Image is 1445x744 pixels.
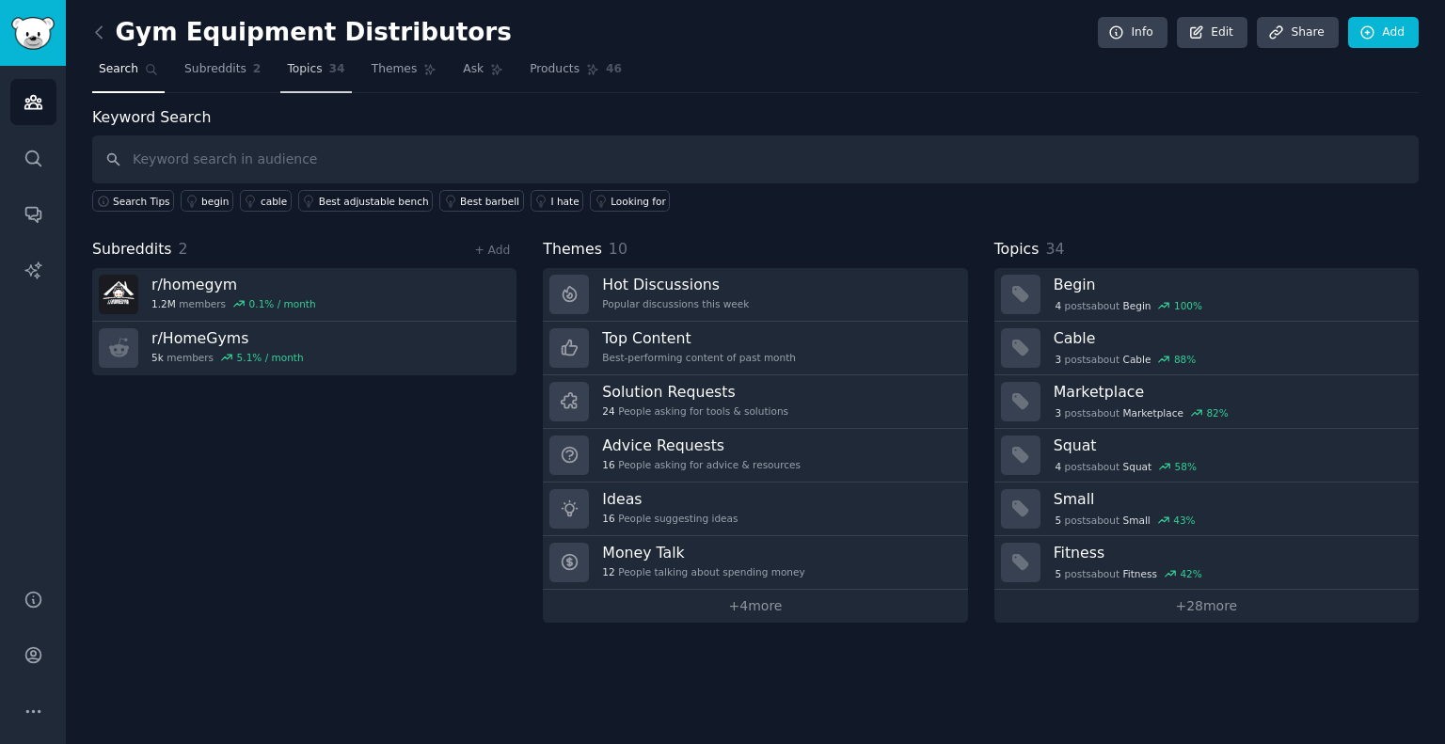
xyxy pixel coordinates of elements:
[1054,328,1405,348] h3: Cable
[1123,299,1151,312] span: Begin
[530,61,580,78] span: Products
[1054,543,1405,562] h3: Fitness
[92,322,516,375] a: r/HomeGyms5kmembers5.1% / month
[994,483,1419,536] a: Small5postsaboutSmall43%
[92,238,172,261] span: Subreddits
[531,190,584,212] a: I hate
[240,190,292,212] a: cable
[1174,299,1202,312] div: 100 %
[523,55,628,93] a: Products46
[543,590,967,623] a: +4more
[1348,17,1419,49] a: Add
[602,382,788,402] h3: Solution Requests
[1054,297,1204,314] div: post s about
[99,275,138,314] img: homegym
[602,404,788,418] div: People asking for tools & solutions
[1177,17,1247,49] a: Edit
[92,190,174,212] button: Search Tips
[1054,435,1405,455] h3: Squat
[543,536,967,590] a: Money Talk12People talking about spending money
[994,536,1419,590] a: Fitness5postsaboutFitness42%
[590,190,670,212] a: Looking for
[602,328,796,348] h3: Top Content
[181,190,233,212] a: begin
[994,238,1040,261] span: Topics
[1055,353,1061,366] span: 3
[1055,567,1061,580] span: 5
[280,55,351,93] a: Topics34
[602,489,738,509] h3: Ideas
[543,483,967,536] a: Ideas16People suggesting ideas
[602,458,614,471] span: 16
[329,61,345,78] span: 34
[611,195,666,208] div: Looking for
[1054,565,1204,582] div: post s about
[1054,404,1231,421] div: post s about
[1055,406,1061,419] span: 3
[1180,567,1201,580] div: 42 %
[1054,512,1198,529] div: post s about
[463,61,484,78] span: Ask
[602,435,801,455] h3: Advice Requests
[151,275,316,294] h3: r/ homegym
[1054,489,1405,509] h3: Small
[602,404,614,418] span: 24
[606,61,622,78] span: 46
[1054,351,1198,368] div: post s about
[92,108,211,126] label: Keyword Search
[439,190,523,212] a: Best barbell
[1123,406,1183,419] span: Marketplace
[1045,240,1064,258] span: 34
[1206,406,1228,419] div: 82 %
[543,268,967,322] a: Hot DiscussionsPopular discussions this week
[372,61,418,78] span: Themes
[1123,460,1152,473] span: Squat
[543,238,602,261] span: Themes
[151,297,176,310] span: 1.2M
[1055,299,1061,312] span: 4
[609,240,627,258] span: 10
[92,268,516,322] a: r/homegym1.2Mmembers0.1% / month
[99,61,138,78] span: Search
[1123,353,1151,366] span: Cable
[994,322,1419,375] a: Cable3postsaboutCable88%
[184,61,246,78] span: Subreddits
[151,351,304,364] div: members
[543,322,967,375] a: Top ContentBest-performing content of past month
[1123,567,1157,580] span: Fitness
[237,351,304,364] div: 5.1 % / month
[92,55,165,93] a: Search
[543,429,967,483] a: Advice Requests16People asking for advice & resources
[602,351,796,364] div: Best-performing content of past month
[249,297,316,310] div: 0.1 % / month
[551,195,580,208] div: I hate
[1175,460,1197,473] div: 58 %
[994,429,1419,483] a: Squat4postsaboutSquat58%
[602,297,749,310] div: Popular discussions this week
[253,61,262,78] span: 2
[994,375,1419,429] a: Marketplace3postsaboutMarketplace82%
[261,195,287,208] div: cable
[113,195,170,208] span: Search Tips
[456,55,510,93] a: Ask
[1174,353,1196,366] div: 88 %
[1054,458,1199,475] div: post s about
[602,512,738,525] div: People suggesting ideas
[151,297,316,310] div: members
[1098,17,1167,49] a: Info
[602,458,801,471] div: People asking for advice & resources
[602,565,804,578] div: People talking about spending money
[1055,514,1061,527] span: 5
[287,61,322,78] span: Topics
[1173,514,1195,527] div: 43 %
[298,190,433,212] a: Best adjustable bench
[1055,460,1061,473] span: 4
[92,18,512,48] h2: Gym Equipment Distributors
[602,512,614,525] span: 16
[365,55,444,93] a: Themes
[151,351,164,364] span: 5k
[201,195,229,208] div: begin
[1054,275,1405,294] h3: Begin
[92,135,1419,183] input: Keyword search in audience
[1257,17,1338,49] a: Share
